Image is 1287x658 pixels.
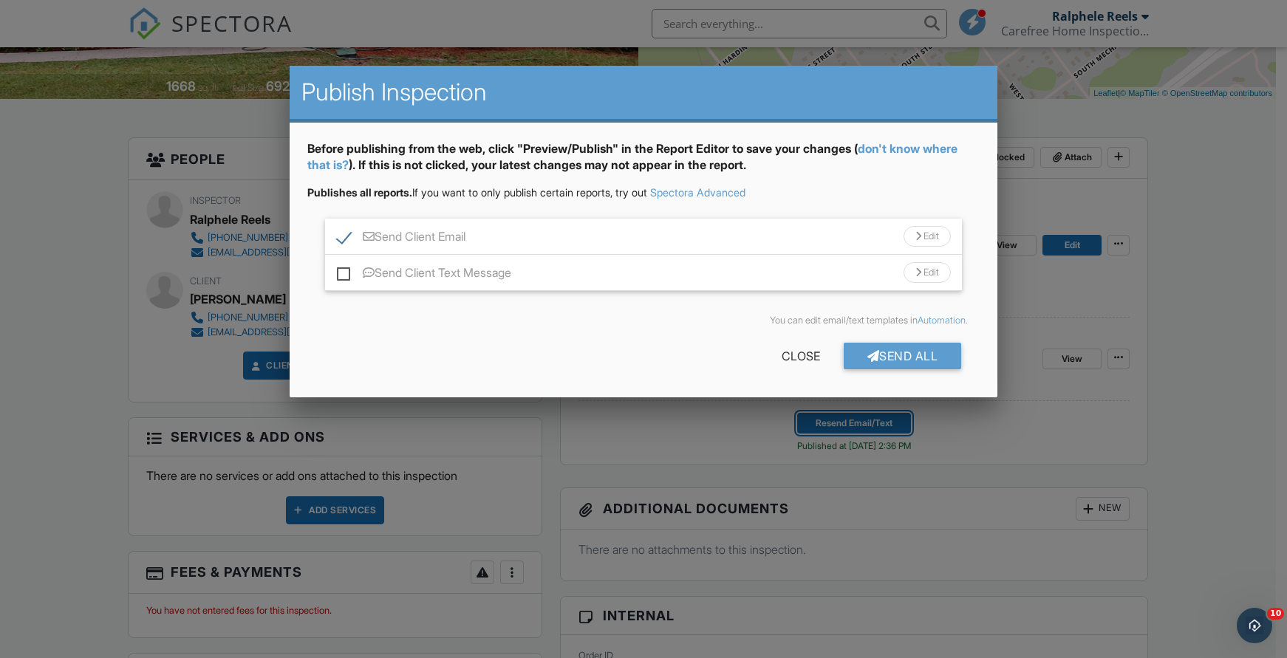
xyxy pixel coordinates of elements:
a: don't know where that is? [307,141,957,172]
div: You can edit email/text templates in . [319,315,968,326]
strong: Publishes all reports. [307,186,412,199]
label: Send Client Email [337,230,465,248]
div: Close [758,343,844,369]
label: Send Client Text Message [337,266,511,284]
div: Send All [844,343,962,369]
div: Before publishing from the web, click "Preview/Publish" in the Report Editor to save your changes... [307,140,980,185]
h2: Publish Inspection [301,78,986,107]
div: Edit [904,262,951,283]
a: Automation [918,315,966,326]
span: If you want to only publish certain reports, try out [307,186,647,199]
div: Edit [904,226,951,247]
iframe: Intercom live chat [1237,608,1272,643]
span: 10 [1267,608,1284,620]
a: Spectora Advanced [650,186,745,199]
